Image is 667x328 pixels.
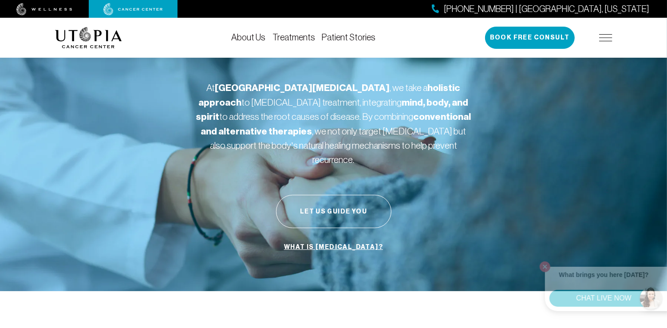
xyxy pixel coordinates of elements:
[199,82,461,108] strong: holistic approach
[16,3,72,16] img: wellness
[196,81,471,166] p: At , we take a to [MEDICAL_DATA] treatment, integrating to address the root causes of disease. By...
[215,82,390,94] strong: [GEOGRAPHIC_DATA][MEDICAL_DATA]
[599,34,612,41] img: icon-hamburger
[272,32,315,42] a: Treatments
[55,27,122,48] img: logo
[231,32,265,42] a: About Us
[485,27,575,49] button: Book Free Consult
[282,239,385,256] a: What is [MEDICAL_DATA]?
[276,195,391,228] button: Let Us Guide You
[201,111,471,137] strong: conventional and alternative therapies
[103,3,163,16] img: cancer center
[432,3,649,16] a: [PHONE_NUMBER] | [GEOGRAPHIC_DATA], [US_STATE]
[322,32,376,42] a: Patient Stories
[444,3,649,16] span: [PHONE_NUMBER] | [GEOGRAPHIC_DATA], [US_STATE]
